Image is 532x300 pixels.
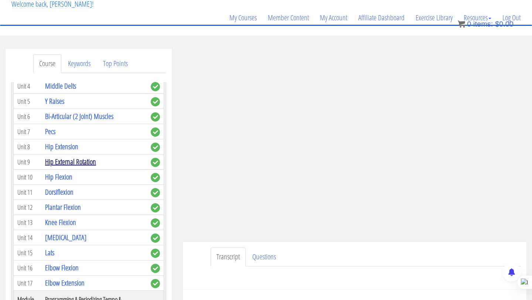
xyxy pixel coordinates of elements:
[45,202,81,212] a: Plantar Flexion
[14,109,41,124] td: Unit 6
[45,248,54,258] a: Lats
[45,217,76,227] a: Knee Flexion
[45,232,86,242] a: [MEDICAL_DATA]
[151,127,160,137] span: complete
[45,142,78,151] a: Hip Extension
[495,20,514,28] bdi: 0.00
[45,111,113,121] a: Bi-Articular (2 Joint) Muscles
[495,20,499,28] span: $
[151,233,160,243] span: complete
[97,54,134,73] a: Top Points
[151,188,160,197] span: complete
[14,245,41,260] td: Unit 15
[14,139,41,154] td: Unit 8
[14,276,41,291] td: Unit 17
[14,200,41,215] td: Unit 12
[458,20,465,28] img: icon11.png
[14,185,41,200] td: Unit 11
[14,124,41,139] td: Unit 7
[14,230,41,245] td: Unit 14
[45,157,96,167] a: Hip External Rotation
[151,203,160,212] span: complete
[151,82,160,91] span: complete
[14,154,41,170] td: Unit 9
[62,54,96,73] a: Keywords
[14,170,41,185] td: Unit 10
[458,20,514,28] a: 0 items: $0.00
[45,263,79,273] a: Elbow Flexion
[45,278,85,288] a: Elbow Extension
[151,97,160,106] span: complete
[151,218,160,228] span: complete
[467,20,471,28] span: 0
[151,158,160,167] span: complete
[33,54,61,73] a: Course
[151,143,160,152] span: complete
[45,126,55,136] a: Pecs
[14,215,41,230] td: Unit 13
[246,248,282,266] a: Questions
[45,187,74,197] a: Dorsiflexion
[151,264,160,273] span: complete
[151,249,160,258] span: complete
[45,81,76,91] a: Middle Delts
[14,94,41,109] td: Unit 5
[14,260,41,276] td: Unit 16
[45,96,64,106] a: Y Raises
[151,112,160,122] span: complete
[14,79,41,94] td: Unit 4
[473,20,493,28] span: items:
[151,173,160,182] span: complete
[151,279,160,288] span: complete
[211,248,246,266] a: Transcript
[45,172,72,182] a: Hip Flexion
